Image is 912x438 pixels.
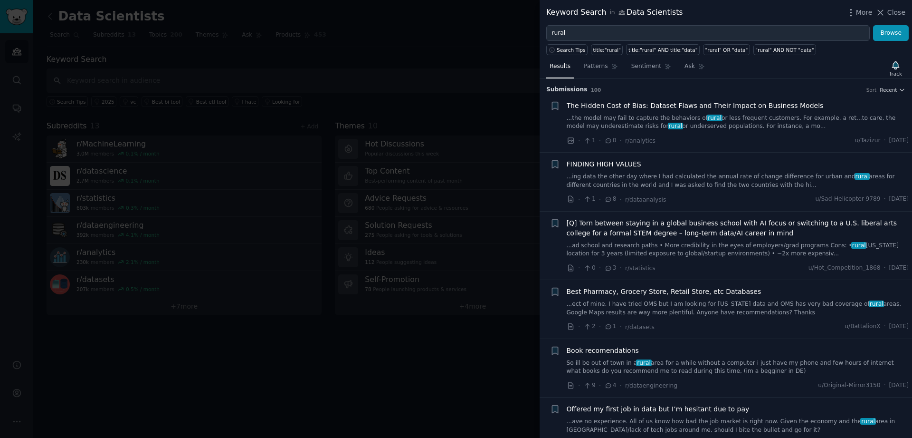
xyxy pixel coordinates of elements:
span: · [884,195,886,204]
span: in [609,9,615,17]
span: u/Hot_Competition_1868 [808,264,881,273]
a: Patterns [580,59,621,78]
button: Browse [873,25,909,41]
a: ...ect of mine. I have tried OMS but I am looking for [US_STATE] data and OMS has very bad covera... [567,300,909,317]
div: Sort [866,87,877,93]
button: Close [875,8,905,18]
span: [DATE] [889,264,909,273]
button: More [846,8,873,18]
span: Close [887,8,905,18]
a: ...the model may fail to capture the behaviors ofruralor less frequent customers. For example, a ... [567,114,909,131]
a: ...ing data the other day where I had calculated the annual rate of change difference for urban a... [567,173,909,189]
span: Submission s [546,86,588,94]
span: · [620,136,622,146]
a: So ill be out of town in aruralarea for a while without a computer i just have my phone and few h... [567,359,909,376]
span: 1 [583,136,595,145]
a: Sentiment [628,59,674,78]
a: title:"rural" [591,44,623,55]
span: · [620,195,622,204]
a: Results [546,59,574,78]
span: r/analytics [625,137,655,144]
span: Patterns [584,62,608,71]
span: Search Tips [557,47,586,53]
a: Ask [681,59,708,78]
span: · [620,263,622,273]
span: 0 [583,264,595,273]
span: 8 [604,195,616,204]
span: · [884,136,886,145]
span: 3 [604,264,616,273]
span: Results [550,62,570,71]
a: FINDING HIGH VALUES [567,159,641,169]
span: rural [869,301,884,307]
a: Offered my first job in data but I’m hesitant due to pay [567,404,750,414]
span: Sentiment [631,62,661,71]
span: u/Sad-Helicopter-9789 [816,195,881,204]
div: "rural" AND NOT "data" [755,47,814,53]
a: ...ave no experience. All of us know how bad the job market is right now. Given the economy and t... [567,418,909,434]
span: u/Tazizur [855,136,881,145]
span: 1 [583,195,595,204]
span: [DATE] [889,195,909,204]
button: Track [886,58,905,78]
span: · [620,380,622,390]
div: "rural" OR "data" [705,47,748,53]
span: rural [668,123,683,129]
span: · [599,322,601,332]
span: · [599,195,601,204]
span: rural [851,242,866,249]
span: · [578,380,580,390]
a: Best Pharmacy, Grocery Store, Retail Store, etc Databases [567,287,761,297]
span: [DATE] [889,136,909,145]
span: · [599,380,601,390]
div: Keyword Search Data Scientists [546,7,683,19]
span: rural [636,360,651,366]
a: The Hidden Cost of Bias: Dataset Flaws and Their Impact on Business Models [567,101,824,111]
span: r/datasets [625,324,655,331]
div: Track [889,70,902,77]
span: · [599,263,601,273]
span: [DATE] [889,322,909,331]
span: · [884,264,886,273]
button: Recent [880,87,905,93]
div: title:"rural" AND title:"data" [628,47,698,53]
span: [DATE] [889,381,909,390]
span: rural [855,173,870,180]
span: · [578,263,580,273]
span: r/statistics [625,265,655,272]
span: 100 [591,87,601,93]
div: title:"rural" [593,47,621,53]
span: u/BattalionX [845,322,880,331]
span: rural [707,115,722,121]
span: · [884,322,886,331]
a: ...ad school and research paths • More credibility in the eyes of employers/grad programs Cons: •... [567,242,909,258]
span: · [884,381,886,390]
a: Book recomendations [567,346,639,356]
span: · [578,322,580,332]
button: Search Tips [546,44,588,55]
span: 9 [583,381,595,390]
span: More [856,8,873,18]
span: u/Original-Mirror3150 [818,381,881,390]
span: Recent [880,87,897,93]
span: 0 [604,136,616,145]
span: · [599,136,601,146]
span: 4 [604,381,616,390]
a: "rural" OR "data" [703,44,750,55]
span: · [578,195,580,204]
span: · [578,136,580,146]
input: Try a keyword related to your business [546,25,870,41]
span: · [620,322,622,332]
a: "rural" AND NOT "data" [753,44,816,55]
span: rural [860,418,875,425]
span: r/dataanalysis [625,196,666,203]
span: r/dataengineering [625,382,677,389]
a: [Q] Torn between staying in a global business school with AI focus or switching to a U.S. liberal... [567,218,909,238]
span: 2 [583,322,595,331]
